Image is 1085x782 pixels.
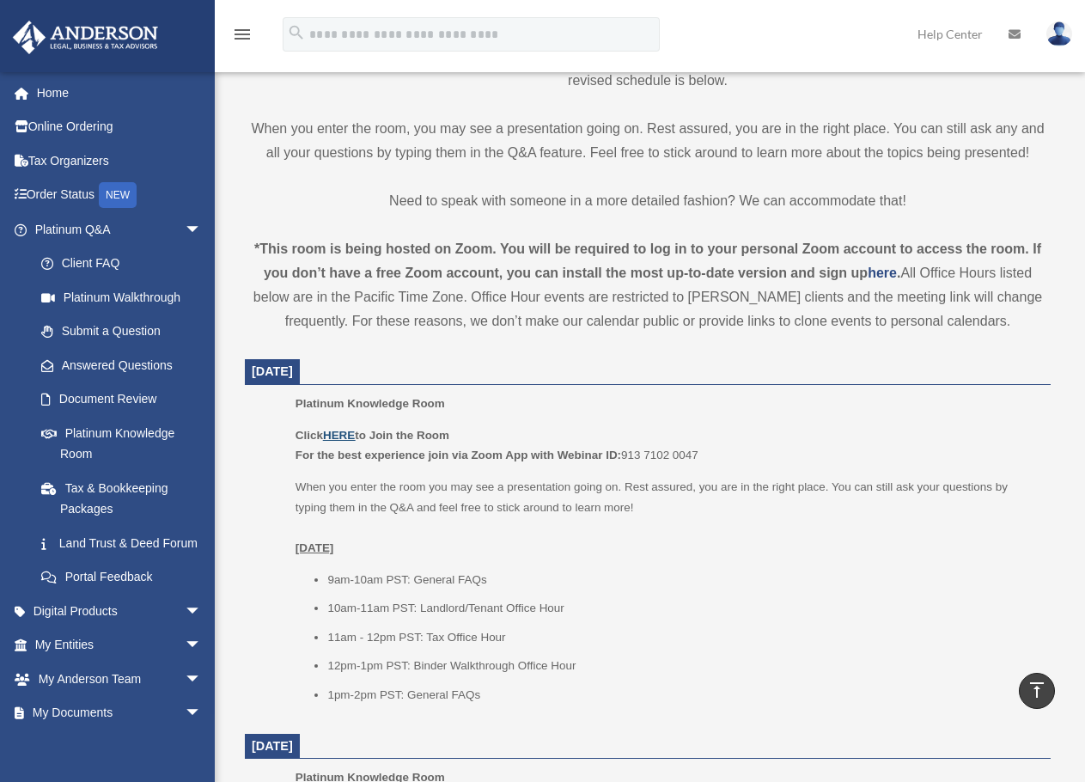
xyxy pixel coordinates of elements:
li: 1pm-2pm PST: General FAQs [327,685,1039,706]
a: Digital Productsarrow_drop_down [12,594,228,628]
div: NEW [99,182,137,208]
a: here [868,266,897,280]
a: Answered Questions [24,348,228,382]
i: vertical_align_top [1027,680,1047,700]
a: Land Trust & Deed Forum [24,526,228,560]
span: [DATE] [252,364,293,378]
a: Tax Organizers [12,144,228,178]
li: 9am-10am PST: General FAQs [327,570,1039,590]
a: Platinum Walkthrough [24,280,228,315]
a: Platinum Q&Aarrow_drop_down [12,212,228,247]
span: arrow_drop_down [185,696,219,731]
i: search [287,23,306,42]
li: 10am-11am PST: Landlord/Tenant Office Hour [327,598,1039,619]
a: Submit a Question [24,315,228,349]
li: 11am - 12pm PST: Tax Office Hour [327,627,1039,648]
span: Platinum Knowledge Room [296,397,445,410]
a: My Entitiesarrow_drop_down [12,628,228,663]
a: My Documentsarrow_drop_down [12,696,228,730]
a: Client FAQ [24,247,228,281]
b: Click to Join the Room [296,429,449,442]
li: 12pm-1pm PST: Binder Walkthrough Office Hour [327,656,1039,676]
a: Home [12,76,228,110]
span: arrow_drop_down [185,594,219,629]
p: When you enter the room, you may see a presentation going on. Rest assured, you are in the right ... [245,117,1051,165]
i: menu [232,24,253,45]
span: arrow_drop_down [185,628,219,663]
p: Need to speak with someone in a more detailed fashion? We can accommodate that! [245,189,1051,213]
span: arrow_drop_down [185,212,219,247]
a: menu [232,30,253,45]
a: Online Ordering [12,110,228,144]
img: Anderson Advisors Platinum Portal [8,21,163,54]
a: Tax & Bookkeeping Packages [24,471,228,526]
a: vertical_align_top [1019,673,1055,709]
span: arrow_drop_down [185,662,219,697]
span: [DATE] [252,739,293,753]
p: When you enter the room you may see a presentation going on. Rest assured, you are in the right p... [296,477,1039,558]
b: For the best experience join via Zoom App with Webinar ID: [296,449,621,461]
a: Order StatusNEW [12,178,228,213]
a: HERE [323,429,355,442]
strong: . [897,266,900,280]
a: Platinum Knowledge Room [24,416,219,471]
div: All Office Hours listed below are in the Pacific Time Zone. Office Hour events are restricted to ... [245,237,1051,333]
img: User Pic [1046,21,1072,46]
u: [DATE] [296,541,334,554]
p: 913 7102 0047 [296,425,1039,466]
a: Portal Feedback [24,560,228,595]
strong: *This room is being hosted on Zoom. You will be required to log in to your personal Zoom account ... [254,241,1041,280]
a: Document Review [24,382,228,417]
a: My Anderson Teamarrow_drop_down [12,662,228,696]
